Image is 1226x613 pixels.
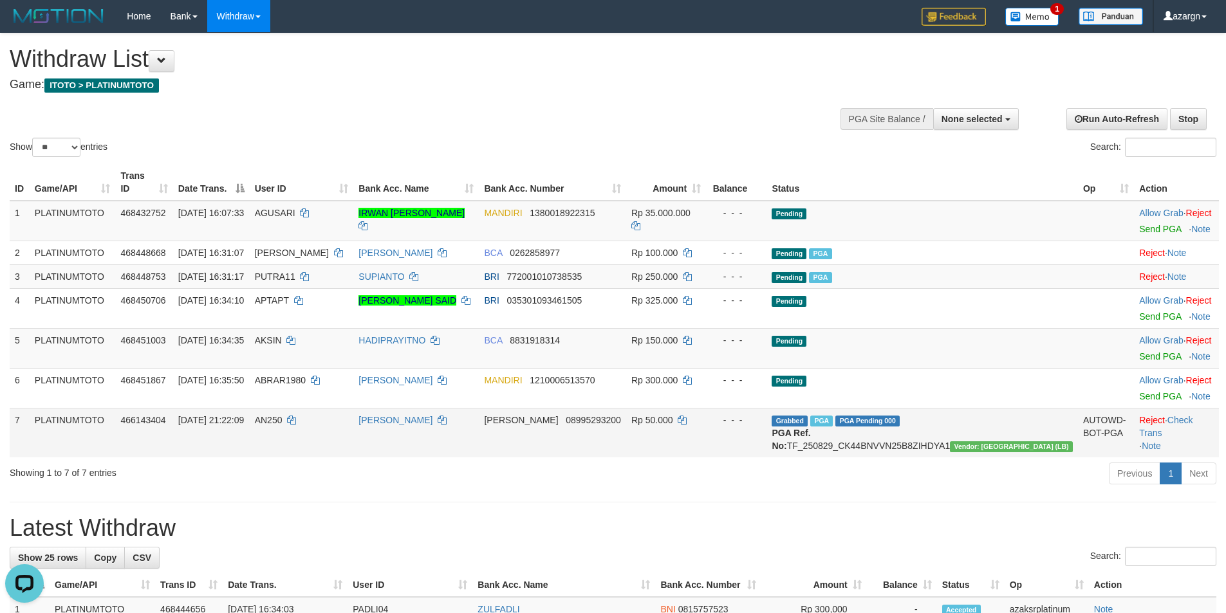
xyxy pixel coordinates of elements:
span: Pending [772,272,806,283]
th: Date Trans.: activate to sort column ascending [223,573,348,597]
span: CSV [133,553,151,563]
img: panduan.png [1079,8,1143,25]
span: None selected [942,114,1003,124]
th: Game/API: activate to sort column ascending [30,164,116,201]
a: Allow Grab [1139,208,1183,218]
span: Show 25 rows [18,553,78,563]
span: · [1139,335,1185,345]
input: Search: [1125,547,1216,566]
th: Trans ID: activate to sort column ascending [155,573,223,597]
a: Reject [1139,415,1165,425]
h1: Latest Withdraw [10,515,1216,541]
span: Pending [772,296,806,307]
span: 468451003 [120,335,165,345]
select: Showentries [32,138,80,157]
a: Reject [1186,208,1212,218]
td: · [1134,201,1219,241]
td: PLATINUMTOTO [30,241,116,264]
span: Pending [772,248,806,259]
span: BRI [484,271,499,282]
td: 6 [10,368,30,408]
th: Action [1134,164,1219,201]
span: MANDIRI [484,375,522,385]
span: Copy 08995293200 to clipboard [566,415,621,425]
a: Reject [1139,271,1165,282]
label: Search: [1090,138,1216,157]
img: Button%20Memo.svg [1005,8,1059,26]
a: Allow Grab [1139,375,1183,385]
span: · [1139,375,1185,385]
td: 5 [10,328,30,368]
td: PLATINUMTOTO [30,328,116,368]
th: Amount: activate to sort column ascending [761,573,867,597]
span: PGA Pending [835,416,900,426]
span: BCA [484,335,502,345]
th: Game/API: activate to sort column ascending [50,573,155,597]
a: SUPIANTO [358,271,404,282]
h4: Game: [10,78,804,91]
td: PLATINUMTOTO [30,288,116,328]
a: Copy [86,547,125,569]
span: 468451867 [120,375,165,385]
span: Vendor URL: https://dashboard.q2checkout.com/secure [950,441,1073,452]
a: Allow Grab [1139,295,1183,306]
span: Copy 1380018922315 to clipboard [530,208,595,218]
th: Action [1089,573,1216,597]
span: Rp 300.000 [631,375,678,385]
div: - - - [711,414,761,426]
a: Reject [1139,248,1165,258]
span: 468448668 [120,248,165,258]
td: · [1134,328,1219,368]
span: Marked by azaksrplatinum [809,248,831,259]
div: - - - [711,374,761,387]
div: - - - [711,246,761,259]
div: - - - [711,334,761,347]
a: Allow Grab [1139,335,1183,345]
a: IRWAN [PERSON_NAME] [358,208,465,218]
th: Balance: activate to sort column ascending [867,573,937,597]
a: Send PGA [1139,391,1181,401]
a: Note [1191,351,1211,361]
td: PLATINUMTOTO [30,201,116,241]
span: Copy 1210006513570 to clipboard [530,375,595,385]
span: PUTRA11 [255,271,295,282]
a: [PERSON_NAME] [358,248,432,258]
a: Previous [1109,462,1160,484]
a: Reject [1186,295,1212,306]
a: Show 25 rows [10,547,86,569]
a: Note [1191,311,1211,322]
td: TF_250829_CK44BNVVN25B8ZIHDYA1 [766,408,1077,457]
a: Note [1191,391,1211,401]
td: PLATINUMTOTO [30,264,116,288]
div: PGA Site Balance / [841,108,933,130]
th: User ID: activate to sort column ascending [348,573,472,597]
span: Rp 250.000 [631,271,678,282]
th: Status [766,164,1077,201]
td: 3 [10,264,30,288]
td: · [1134,368,1219,408]
td: 7 [10,408,30,457]
span: [DATE] 16:07:33 [178,208,244,218]
a: HADIPRAYITNO [358,335,425,345]
span: Rp 50.000 [631,415,673,425]
span: Pending [772,336,806,347]
span: 1 [1050,3,1064,15]
input: Search: [1125,138,1216,157]
button: None selected [933,108,1019,130]
th: Date Trans.: activate to sort column descending [173,164,250,201]
th: User ID: activate to sort column ascending [250,164,354,201]
a: Run Auto-Refresh [1066,108,1167,130]
span: 466143404 [120,415,165,425]
span: [DATE] 16:34:10 [178,295,244,306]
th: Status: activate to sort column ascending [937,573,1005,597]
a: Note [1142,441,1161,451]
span: Marked by azaksrplatinum [809,272,831,283]
span: [DATE] 16:35:50 [178,375,244,385]
span: Pending [772,376,806,387]
th: ID [10,164,30,201]
td: PLATINUMTOTO [30,408,116,457]
a: Send PGA [1139,224,1181,234]
span: 468432752 [120,208,165,218]
span: ABRAR1980 [255,375,306,385]
th: Op: activate to sort column ascending [1078,164,1134,201]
